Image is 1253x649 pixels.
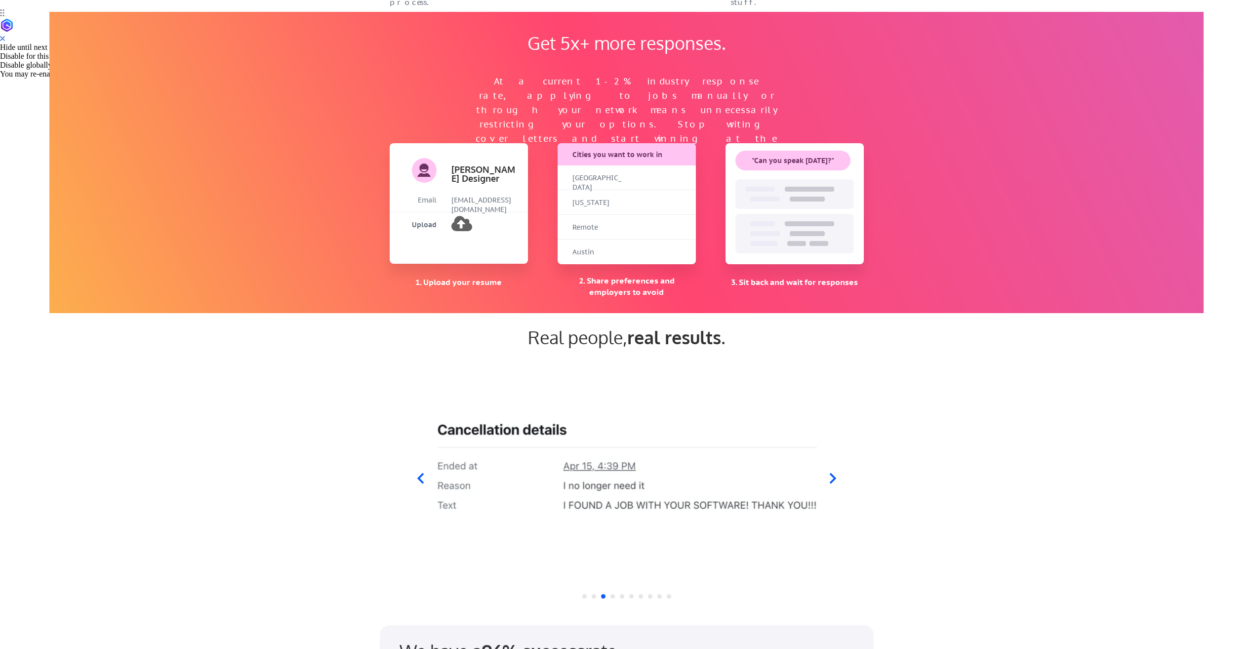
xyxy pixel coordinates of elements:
div: [GEOGRAPHIC_DATA] [572,173,622,193]
div: "Can you speak [DATE]?" [735,156,850,166]
div: [EMAIL_ADDRESS][DOMAIN_NAME] [451,196,518,215]
div: Remote [572,223,622,233]
div: Get 5x+ more responses. [518,32,735,53]
div: [PERSON_NAME] Designer [451,165,516,183]
div: Austin [572,247,622,257]
div: Cities you want to work in [572,150,683,160]
div: Upload [390,220,437,230]
div: 3. Sit back and wait for responses [726,277,864,287]
div: Real people, . [390,326,864,348]
div: Email [390,196,437,205]
div: 2. Share preferences and employers to avoid [558,275,696,297]
div: 1. Upload your resume [390,277,528,287]
strong: real results [627,326,721,348]
div: [US_STATE] [572,198,622,208]
div: At a current 1-2% industry response rate, applying to jobs manually or through your network means... [474,75,780,160]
